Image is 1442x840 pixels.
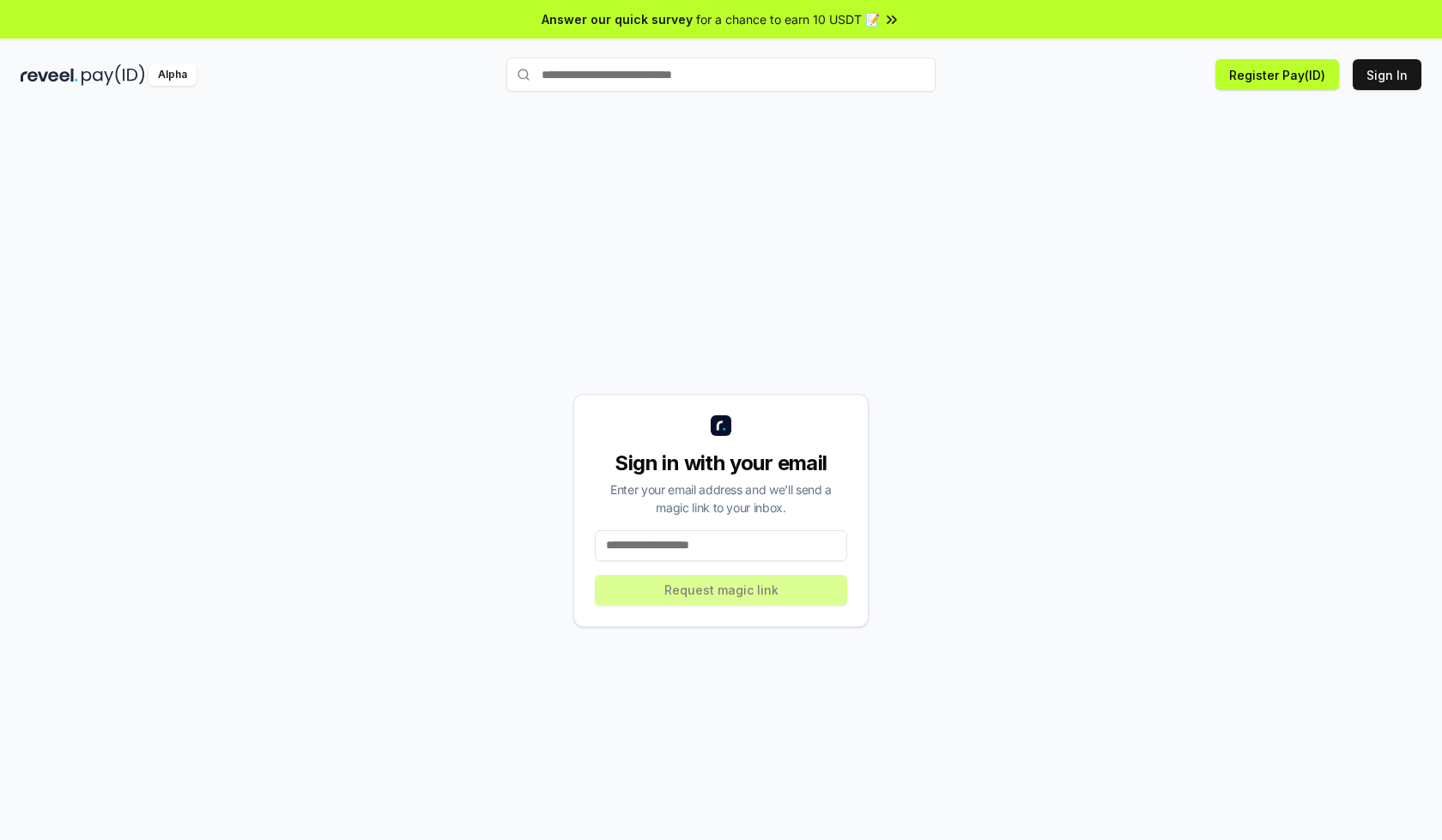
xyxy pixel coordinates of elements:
span: Answer our quick survey [542,10,693,28]
div: Enter your email address and we’ll send a magic link to your inbox. [595,480,847,517]
span: for a chance to earn 10 USDT 📝 [696,10,880,28]
div: Sign in with your email [595,450,847,477]
button: Sign In [1353,59,1421,90]
img: reveel_dark [21,64,78,86]
button: Register Pay(ID) [1215,59,1339,90]
div: Alpha [148,64,197,86]
img: logo_small [711,415,731,436]
img: pay_id [82,64,145,86]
